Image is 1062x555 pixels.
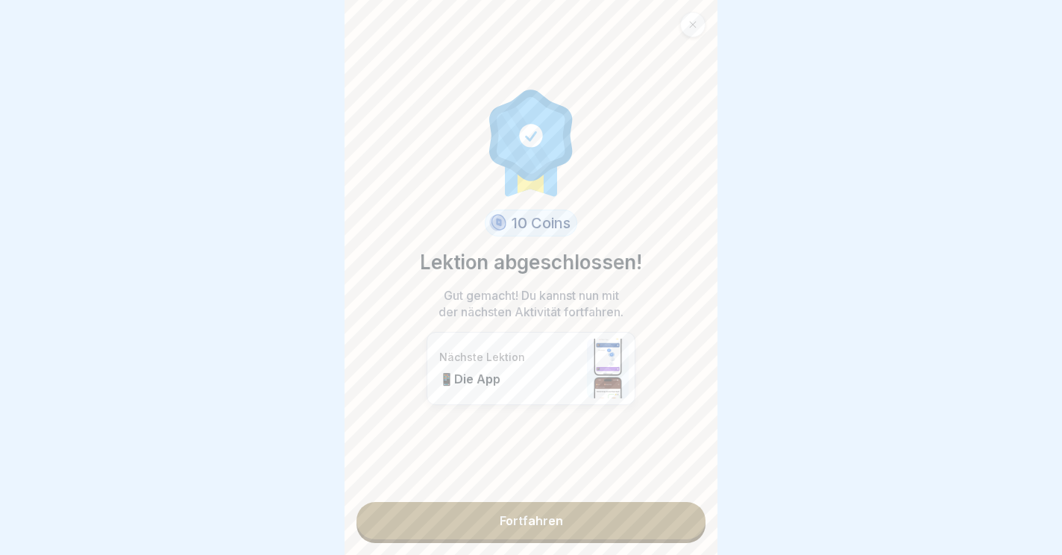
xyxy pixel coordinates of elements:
[420,248,642,277] p: Lektion abgeschlossen!
[439,351,579,364] p: Nächste Lektion
[356,502,706,539] a: Fortfahren
[439,371,579,386] p: 📱Die App
[485,210,577,236] div: 10 Coins
[434,287,628,320] p: Gut gemacht! Du kannst nun mit der nächsten Aktivität fortfahren.
[487,212,509,234] img: coin.svg
[481,86,581,198] img: completion.svg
